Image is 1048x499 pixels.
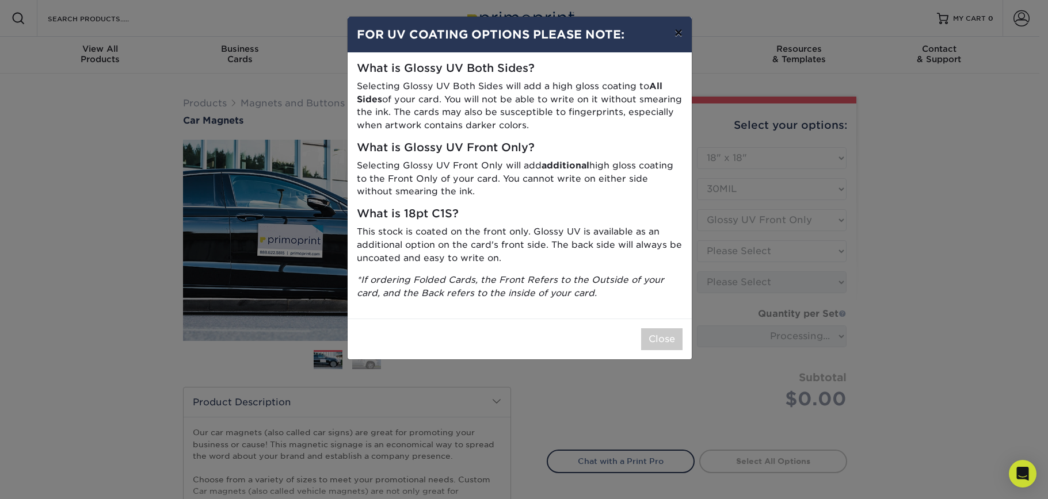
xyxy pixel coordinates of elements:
strong: additional [542,160,589,171]
i: *If ordering Folded Cards, the Front Refers to the Outside of your card, and the Back refers to t... [357,274,664,298]
button: Close [641,328,683,350]
p: Selecting Glossy UV Both Sides will add a high gloss coating to of your card. You will not be abl... [357,80,683,132]
h5: What is 18pt C1S? [357,208,683,221]
h4: FOR UV COATING OPTIONS PLEASE NOTE: [357,26,683,43]
strong: All Sides [357,80,662,105]
p: This stock is coated on the front only. Glossy UV is available as an additional option on the car... [357,225,683,264]
p: Selecting Glossy UV Front Only will add high gloss coating to the Front Only of your card. You ca... [357,159,683,198]
div: Open Intercom Messenger [1009,460,1036,488]
h5: What is Glossy UV Front Only? [357,141,683,155]
h5: What is Glossy UV Both Sides? [357,62,683,75]
button: × [665,17,692,49]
